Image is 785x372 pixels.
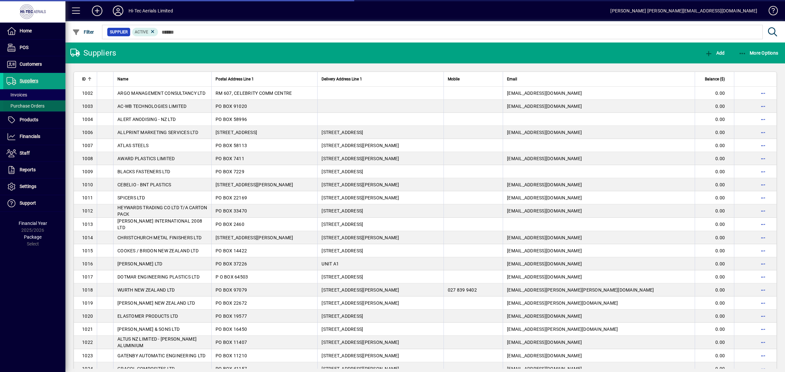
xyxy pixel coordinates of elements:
[3,23,65,39] a: Home
[507,76,517,83] span: Email
[82,76,93,83] div: ID
[322,143,399,148] span: [STREET_ADDRESS][PERSON_NAME]
[82,274,93,279] span: 1017
[20,28,32,33] span: Home
[507,261,582,266] span: [EMAIL_ADDRESS][DOMAIN_NAME]
[507,313,582,319] span: [EMAIL_ADDRESS][DOMAIN_NAME]
[216,353,247,358] span: PO BOX 11210
[695,178,734,191] td: 0.00
[705,76,725,83] span: Balance ($)
[507,287,654,293] span: [EMAIL_ADDRESS][PERSON_NAME][PERSON_NAME][DOMAIN_NAME]
[216,208,247,213] span: PO BOX 33470
[117,248,199,253] span: COOKES / BRIDON NEW ZEALAND LTD
[695,336,734,349] td: 0.00
[448,76,499,83] div: Mobile
[507,274,582,279] span: [EMAIL_ADDRESS][DOMAIN_NAME]
[216,156,244,161] span: PO BOX 7411
[758,166,768,177] button: More options
[705,50,724,56] span: Add
[695,139,734,152] td: 0.00
[3,40,65,56] a: POS
[117,353,205,358] span: GATENBY AUTOMATIC ENGINEERING LTD
[117,182,171,187] span: CEBELIO - BNT PLASTICS
[507,353,582,358] span: [EMAIL_ADDRESS][DOMAIN_NAME]
[758,88,768,98] button: More options
[322,169,363,174] span: [STREET_ADDRESS]
[82,182,93,187] span: 1010
[216,130,257,135] span: [STREET_ADDRESS]
[448,287,477,293] span: 027 839 9402
[758,140,768,151] button: More options
[87,5,108,17] button: Add
[758,259,768,269] button: More options
[758,127,768,138] button: More options
[758,324,768,334] button: More options
[216,261,247,266] span: PO BOX 37226
[117,274,200,279] span: DOTMAR ENGINEERING PLASTICS LTD
[695,165,734,178] td: 0.00
[82,300,93,306] span: 1019
[322,130,363,135] span: [STREET_ADDRESS]
[19,221,47,226] span: Financial Year
[322,300,399,306] span: [STREET_ADDRESS][PERSON_NAME]
[695,191,734,204] td: 0.00
[216,313,247,319] span: PO BOX 19577
[758,298,768,308] button: More options
[82,169,93,174] span: 1009
[322,340,399,345] span: [STREET_ADDRESS][PERSON_NAME]
[82,327,93,332] span: 1021
[82,143,93,148] span: 1007
[117,156,175,161] span: AWARD PLASTICS LIMITED
[695,113,734,126] td: 0.00
[758,311,768,321] button: More options
[216,235,293,240] span: [STREET_ADDRESS][PERSON_NAME]
[695,126,734,139] td: 0.00
[117,169,170,174] span: BLACKS FASTENERS LTD
[117,91,205,96] span: ARGO MANAGEMENT CONSULTANCY LTD
[695,244,734,257] td: 0.00
[216,195,247,200] span: PO BOX 22169
[758,337,768,347] button: More options
[610,6,757,16] div: [PERSON_NAME] [PERSON_NAME][EMAIL_ADDRESS][DOMAIN_NAME]
[110,29,128,35] span: Supplier
[737,47,780,59] button: More Options
[695,204,734,218] td: 0.00
[507,208,582,213] span: [EMAIL_ADDRESS][DOMAIN_NAME]
[699,76,731,83] div: Balance ($)
[82,261,93,266] span: 1016
[758,114,768,125] button: More options
[108,5,129,17] button: Profile
[82,366,93,371] span: 1024
[216,274,248,279] span: P O BOX 64503
[82,208,93,213] span: 1012
[129,6,173,16] div: Hi-Tec Aerials Limited
[20,134,40,139] span: Financials
[507,300,618,306] span: [EMAIL_ADDRESS][PERSON_NAME][DOMAIN_NAME]
[216,366,247,371] span: PO BOX 41157
[135,30,148,34] span: Active
[507,76,691,83] div: Email
[82,117,93,122] span: 1004
[507,195,582,200] span: [EMAIL_ADDRESS][DOMAIN_NAME]
[322,366,399,371] span: [STREET_ADDRESS][PERSON_NAME]
[322,156,399,161] span: [STREET_ADDRESS][PERSON_NAME]
[216,327,247,332] span: PO BOX 16450
[3,128,65,145] a: Financials
[695,87,734,100] td: 0.00
[3,195,65,211] a: Support
[322,313,363,319] span: [STREET_ADDRESS]
[117,104,187,109] span: AC-WB TECHNOLOGIES LIMITED
[507,248,582,253] span: [EMAIL_ADDRESS][DOMAIN_NAME]
[322,353,399,358] span: [STREET_ADDRESS][PERSON_NAME]
[82,76,86,83] span: ID
[82,91,93,96] span: 1002
[117,218,202,230] span: [PERSON_NAME] INTERNATIONAL 2008 LTD
[117,327,180,332] span: [PERSON_NAME] & SONS LTD
[117,235,201,240] span: CHRISTCHURCH METAL FINISHERS LTD
[117,76,128,83] span: Name
[695,218,734,231] td: 0.00
[117,261,162,266] span: [PERSON_NAME] LTD
[82,195,93,200] span: 1011
[20,184,36,189] span: Settings
[82,130,93,135] span: 1006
